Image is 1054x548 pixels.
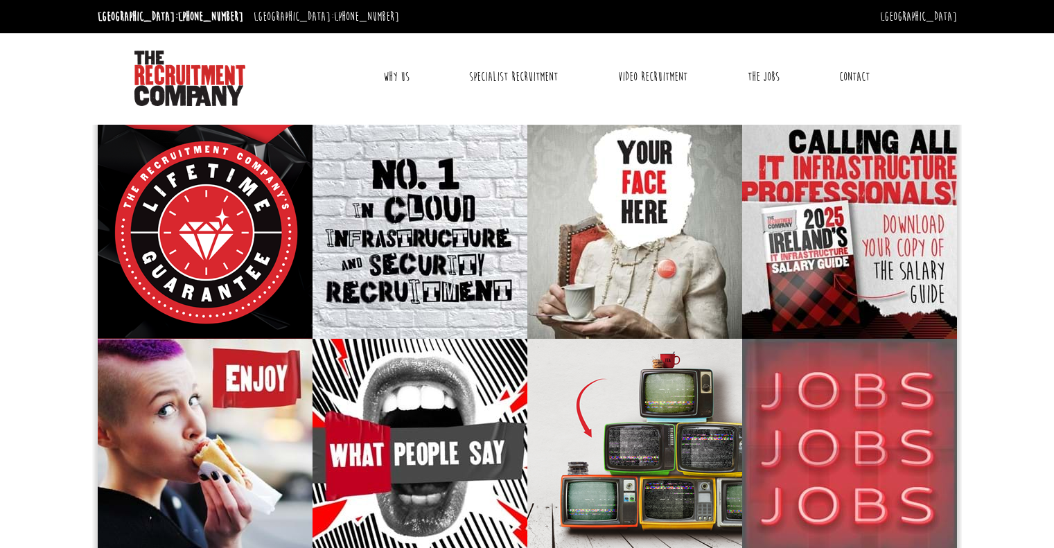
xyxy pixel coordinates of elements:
a: Specialist Recruitment [459,60,568,94]
a: Contact [829,60,880,94]
a: Why Us [373,60,420,94]
a: [PHONE_NUMBER] [178,9,243,24]
li: [GEOGRAPHIC_DATA]: [94,6,247,28]
a: [PHONE_NUMBER] [334,9,399,24]
img: The Recruitment Company [134,51,245,106]
a: [GEOGRAPHIC_DATA] [880,9,957,24]
li: [GEOGRAPHIC_DATA]: [250,6,403,28]
a: Video Recruitment [608,60,698,94]
a: The Jobs [737,60,790,94]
